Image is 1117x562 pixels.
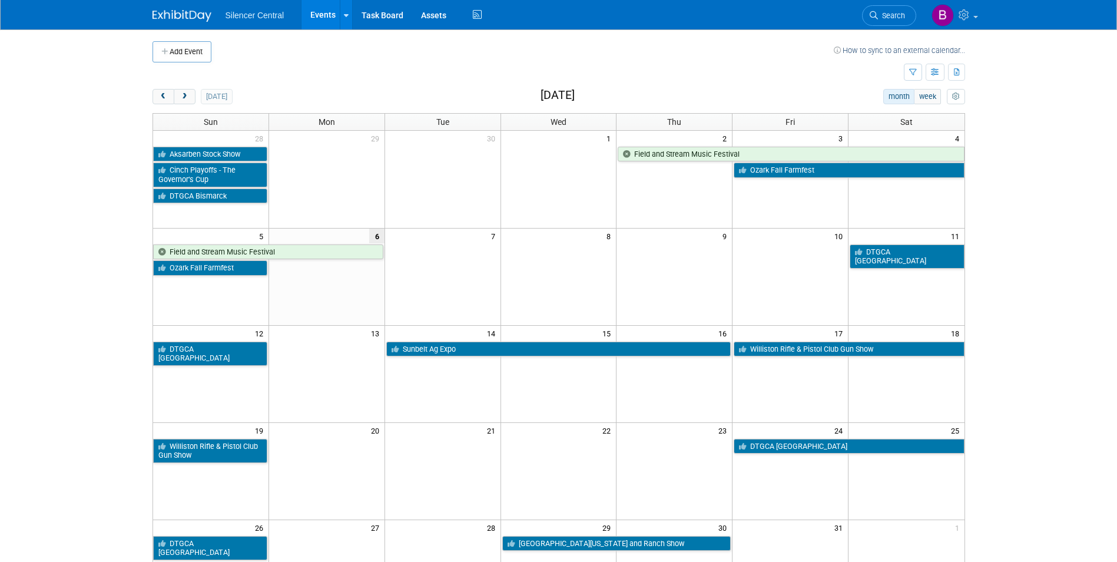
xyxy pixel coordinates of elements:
span: Sat [900,117,913,127]
span: Silencer Central [226,11,284,20]
a: Field and Stream Music Festival [618,147,964,162]
span: 27 [370,520,385,535]
span: 20 [370,423,385,438]
span: 14 [486,326,501,340]
span: 17 [833,326,848,340]
span: 6 [369,229,385,243]
span: 10 [833,229,848,243]
span: 13 [370,326,385,340]
a: How to sync to an external calendar... [834,46,965,55]
span: 31 [833,520,848,535]
span: 23 [717,423,732,438]
button: month [883,89,914,104]
span: 16 [717,326,732,340]
span: 5 [258,229,269,243]
a: Field and Stream Music Festival [153,244,383,260]
span: 12 [254,326,269,340]
a: DTGCA [GEOGRAPHIC_DATA] [734,439,964,454]
img: ExhibitDay [153,10,211,22]
span: 30 [717,520,732,535]
span: 1 [605,131,616,146]
button: prev [153,89,174,104]
span: 4 [954,131,964,146]
span: 3 [837,131,848,146]
span: 11 [950,229,964,243]
a: DTGCA [GEOGRAPHIC_DATA] [153,536,267,560]
span: 9 [721,229,732,243]
span: 18 [950,326,964,340]
h2: [DATE] [541,89,575,102]
span: 21 [486,423,501,438]
button: myCustomButton [947,89,964,104]
span: 25 [950,423,964,438]
a: DTGCA Bismarck [153,189,267,204]
span: Wed [551,117,566,127]
span: 15 [601,326,616,340]
a: Sunbelt Ag Expo [386,342,731,357]
span: Tue [436,117,449,127]
span: Sun [204,117,218,127]
a: Williston Rifle & Pistol Club Gun Show [153,439,267,463]
a: Williston Rifle & Pistol Club Gun Show [734,342,964,357]
span: 7 [490,229,501,243]
span: 2 [721,131,732,146]
button: next [174,89,195,104]
a: Cinch Playoffs - The Governor’s Cup [153,163,267,187]
span: 30 [486,131,501,146]
button: Add Event [153,41,211,62]
button: week [914,89,941,104]
i: Personalize Calendar [952,93,960,101]
span: 28 [486,520,501,535]
span: 26 [254,520,269,535]
span: Search [878,11,905,20]
span: 29 [601,520,616,535]
button: [DATE] [201,89,232,104]
a: Ozark Fall Farmfest [153,260,267,276]
span: 24 [833,423,848,438]
span: 22 [601,423,616,438]
span: Fri [785,117,795,127]
img: Billee Page [932,4,954,27]
span: 29 [370,131,385,146]
a: [GEOGRAPHIC_DATA][US_STATE] and Ranch Show [502,536,731,551]
span: Thu [667,117,681,127]
span: Mon [319,117,335,127]
a: Search [862,5,916,26]
span: 19 [254,423,269,438]
span: 1 [954,520,964,535]
span: 8 [605,229,616,243]
a: DTGCA [GEOGRAPHIC_DATA] [153,342,267,366]
span: 28 [254,131,269,146]
a: Ozark Fall Farmfest [734,163,964,178]
a: DTGCA [GEOGRAPHIC_DATA] [850,244,964,269]
a: Aksarben Stock Show [153,147,267,162]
